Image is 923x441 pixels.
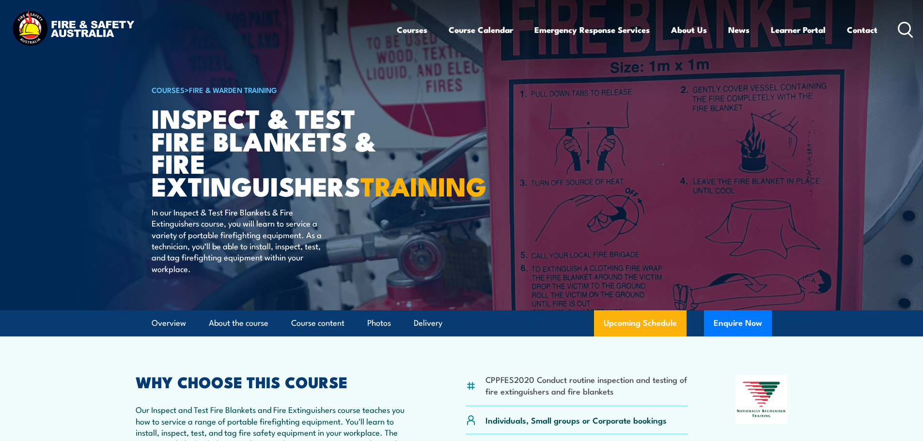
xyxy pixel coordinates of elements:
[360,165,486,205] strong: TRAINING
[594,310,687,336] a: Upcoming Schedule
[671,17,707,43] a: About Us
[397,17,427,43] a: Courses
[152,310,186,336] a: Overview
[209,310,268,336] a: About the course
[152,206,329,274] p: In our Inspect & Test Fire Blankets & Fire Extinguishers course, you will learn to service a vari...
[771,17,826,43] a: Learner Portal
[735,375,788,424] img: Nationally Recognised Training logo.
[291,310,344,336] a: Course content
[367,310,391,336] a: Photos
[485,414,667,426] p: Individuals, Small groups or Corporate bookings
[152,84,185,95] a: COURSES
[485,374,688,396] li: CPPFES2020 Conduct routine inspection and testing of fire extinguishers and fire blankets
[534,17,650,43] a: Emergency Response Services
[414,310,442,336] a: Delivery
[728,17,750,43] a: News
[449,17,513,43] a: Course Calendar
[152,84,391,95] h6: >
[152,106,391,197] h1: Inspect & Test Fire Blankets & Fire Extinguishers
[847,17,877,43] a: Contact
[136,375,419,388] h2: WHY CHOOSE THIS COURSE
[704,310,772,336] button: Enquire Now
[189,84,277,95] a: Fire & Warden Training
